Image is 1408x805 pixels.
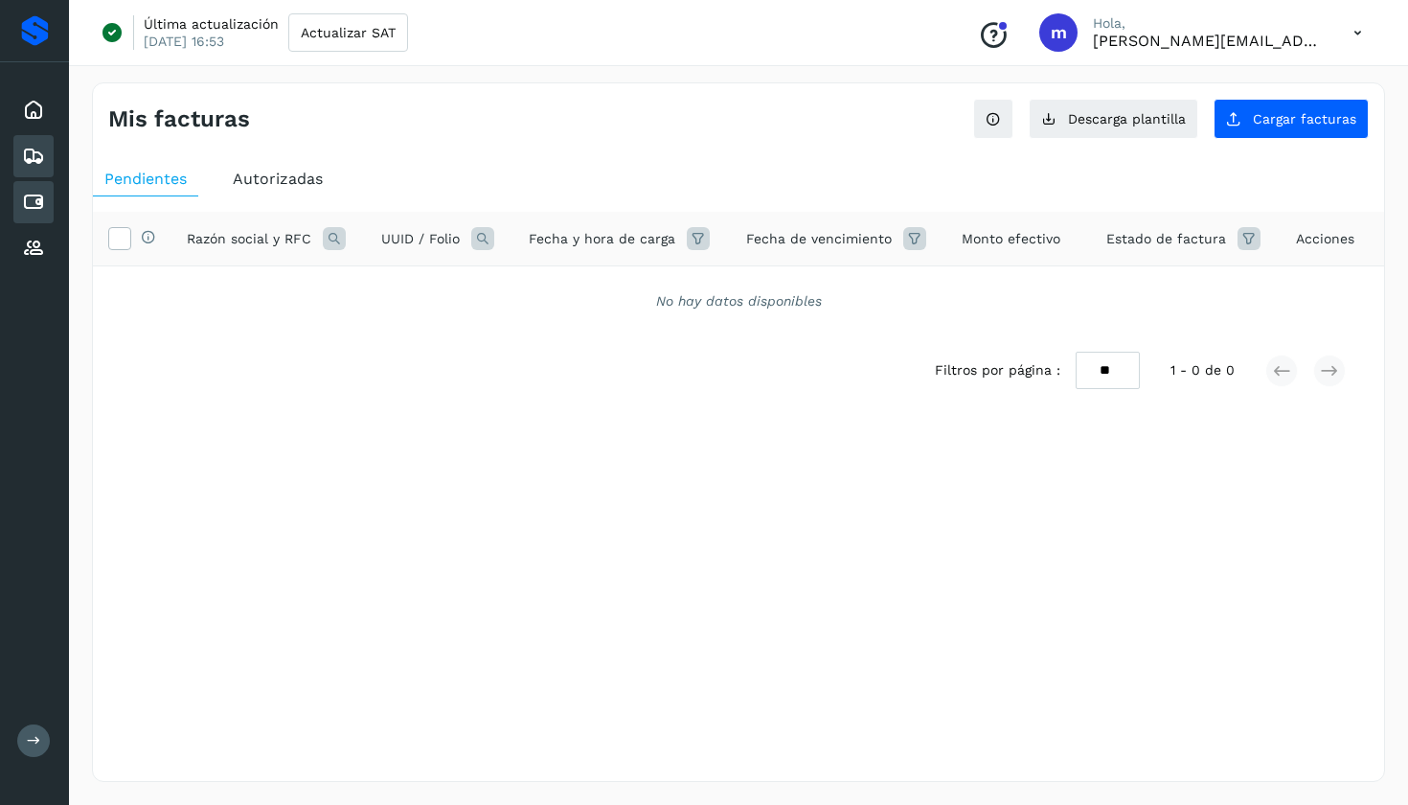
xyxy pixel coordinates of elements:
[144,15,279,33] p: Última actualización
[288,13,408,52] button: Actualizar SAT
[187,229,311,249] span: Razón social y RFC
[1068,112,1186,126] span: Descarga plantilla
[1093,15,1323,32] p: Hola,
[1106,229,1226,249] span: Estado de factura
[746,229,892,249] span: Fecha de vencimiento
[1170,360,1235,380] span: 1 - 0 de 0
[13,227,54,269] div: Proveedores
[13,181,54,223] div: Cuentas por pagar
[1029,99,1198,139] button: Descarga plantilla
[1253,112,1356,126] span: Cargar facturas
[935,360,1060,380] span: Filtros por página :
[529,229,675,249] span: Fecha y hora de carga
[13,89,54,131] div: Inicio
[1214,99,1369,139] button: Cargar facturas
[381,229,460,249] span: UUID / Folio
[104,170,187,188] span: Pendientes
[118,291,1359,311] div: No hay datos disponibles
[13,135,54,177] div: Embarques
[301,26,396,39] span: Actualizar SAT
[144,33,224,50] p: [DATE] 16:53
[1296,229,1354,249] span: Acciones
[1093,32,1323,50] p: mariano@lotologisticsmx.com
[233,170,323,188] span: Autorizadas
[108,105,250,133] h4: Mis facturas
[962,229,1060,249] span: Monto efectivo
